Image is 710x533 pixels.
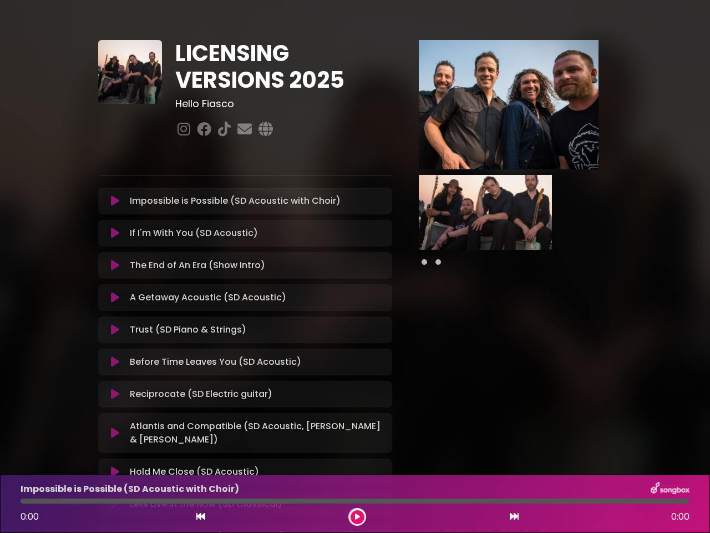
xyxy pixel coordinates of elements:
[130,388,272,401] p: Reciprocate (SD Electric guitar)
[130,420,386,446] p: Atlantis and Compatible (SD Acoustic, [PERSON_NAME] & [PERSON_NAME])
[671,510,689,524] span: 0:00
[130,259,265,272] p: The End of An Era (Show Intro)
[175,98,393,110] h3: Hello Fiasco
[651,482,689,496] img: songbox-logo-white.png
[130,465,259,479] p: Hold Me Close (SD Acoustic)
[419,40,599,169] img: Main Media
[130,227,258,240] p: If I'm With You (SD Acoustic)
[130,291,286,304] p: A Getaway Acoustic (SD Acoustic)
[21,482,239,496] p: Impossible is Possible (SD Acoustic with Choir)
[130,194,341,208] p: Impossible is Possible (SD Acoustic with Choir)
[130,355,301,369] p: Before Time Leaves You (SD Acoustic)
[98,40,162,104] img: EXJLrnqQRf2NncmboJjL
[419,175,552,250] img: QeZPF9ABStSIGiZaf5o1
[21,510,39,523] span: 0:00
[175,40,393,93] h1: LICENSING VERSIONS 2025
[130,323,246,336] p: Trust (SD Piano & Strings)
